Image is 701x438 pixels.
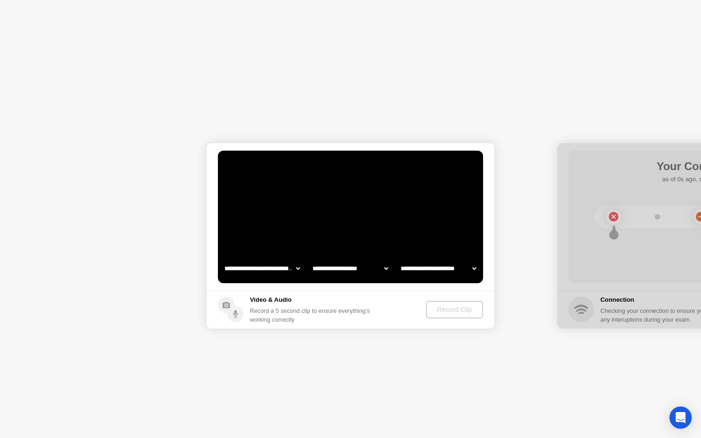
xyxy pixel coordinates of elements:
[250,295,374,305] h5: Video & Audio
[250,306,374,324] div: Record a 5 second clip to ensure everything’s working correctly
[223,259,302,278] select: Available cameras
[426,301,483,318] button: Record Clip
[430,306,479,313] div: Record Clip
[669,406,692,429] div: Open Intercom Messenger
[311,259,390,278] select: Available speakers
[399,259,478,278] select: Available microphones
